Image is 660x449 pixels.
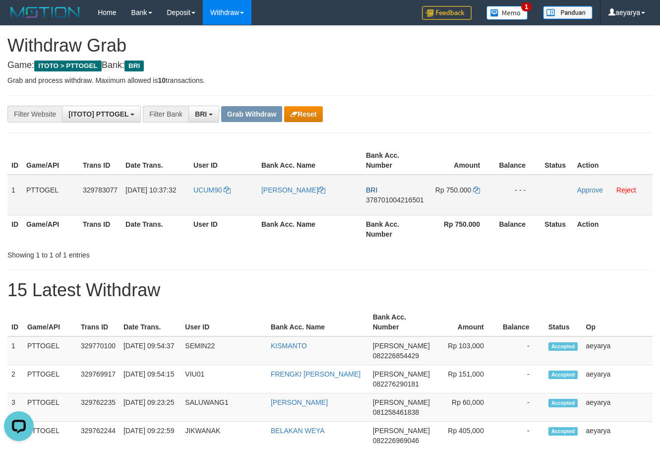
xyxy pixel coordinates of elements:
img: Feedback.jpg [422,6,472,20]
td: [DATE] 09:54:37 [120,336,181,365]
td: 329762235 [77,393,120,422]
a: Copy 750000 to clipboard [473,186,480,194]
th: Date Trans. [121,215,189,243]
span: [ITOTO] PTTOGEL [68,110,128,118]
span: Accepted [548,371,578,379]
th: Bank Acc. Name [257,215,362,243]
span: 329783077 [83,186,118,194]
th: User ID [189,215,257,243]
th: Amount [428,146,495,175]
td: - - - [495,175,540,215]
div: Filter Bank [143,106,188,123]
th: Action [573,146,653,175]
td: 329770100 [77,336,120,365]
td: Rp 103,000 [435,336,499,365]
button: Reset [284,106,322,122]
a: FRENGKI [PERSON_NAME] [271,370,360,378]
th: Status [540,215,573,243]
span: Accepted [548,399,578,407]
th: Date Trans. [121,146,189,175]
th: Status [540,146,573,175]
th: Bank Acc. Number [362,146,428,175]
span: Copy 081258461838 to clipboard [373,408,419,416]
a: [PERSON_NAME] [261,186,325,194]
th: ID [7,308,23,336]
img: MOTION_logo.png [7,5,83,20]
div: Showing 1 to 1 of 1 entries [7,246,268,260]
h1: Withdraw Grab [7,36,653,56]
th: Status [544,308,582,336]
img: Button%20Memo.svg [486,6,528,20]
span: Copy 378701004216501 to clipboard [366,196,424,204]
span: Accepted [548,427,578,436]
th: Balance [495,146,540,175]
td: 1 [7,336,23,365]
td: - [499,365,544,393]
th: ID [7,146,22,175]
span: Copy 082226854429 to clipboard [373,352,419,360]
th: Balance [499,308,544,336]
td: aeyarya [582,393,653,422]
span: BRI [366,186,377,194]
td: Rp 151,000 [435,365,499,393]
th: Trans ID [79,146,121,175]
td: 329769917 [77,365,120,393]
th: Bank Acc. Number [369,308,435,336]
td: VIU01 [181,365,267,393]
a: [PERSON_NAME] [271,398,328,406]
a: Reject [616,186,636,194]
td: 2 [7,365,23,393]
button: Open LiveChat chat widget [4,4,34,34]
th: Game/API [22,146,79,175]
span: Copy 082276290181 to clipboard [373,380,419,388]
button: BRI [188,106,219,123]
td: PTTOGEL [23,365,77,393]
th: Op [582,308,653,336]
th: User ID [181,308,267,336]
td: [DATE] 09:54:15 [120,365,181,393]
a: KISMANTO [271,342,307,350]
td: - [499,393,544,422]
span: UCUM90 [193,186,222,194]
a: Approve [577,186,603,194]
th: Action [573,215,653,243]
td: aeyarya [582,336,653,365]
th: Rp 750.000 [428,215,495,243]
span: [PERSON_NAME] [373,398,430,406]
td: 3 [7,393,23,422]
a: BELAKAN WEYA [271,427,325,435]
a: UCUM90 [193,186,231,194]
td: PTTOGEL [23,336,77,365]
th: Amount [435,308,499,336]
span: Accepted [548,342,578,351]
span: [PERSON_NAME] [373,342,430,350]
p: Grab and process withdraw. Maximum allowed is transactions. [7,75,653,85]
span: [DATE] 10:37:32 [125,186,176,194]
th: ID [7,215,22,243]
button: Grab Withdraw [221,106,282,122]
th: Trans ID [77,308,120,336]
td: SEMIN22 [181,336,267,365]
td: aeyarya [582,365,653,393]
td: Rp 60,000 [435,393,499,422]
span: BRI [195,110,207,118]
span: BRI [124,61,144,71]
span: 1 [521,2,532,11]
th: Bank Acc. Name [257,146,362,175]
span: Copy 082226969046 to clipboard [373,437,419,445]
th: Bank Acc. Number [362,215,428,243]
td: - [499,336,544,365]
strong: 10 [158,76,166,84]
th: Trans ID [79,215,121,243]
h1: 15 Latest Withdraw [7,280,653,300]
td: PTTOGEL [22,175,79,215]
h4: Game: Bank: [7,61,653,70]
button: [ITOTO] PTTOGEL [62,106,141,123]
div: Filter Website [7,106,62,123]
td: [DATE] 09:23:25 [120,393,181,422]
th: User ID [189,146,257,175]
span: [PERSON_NAME] [373,427,430,435]
th: Game/API [22,215,79,243]
th: Game/API [23,308,77,336]
span: Rp 750.000 [435,186,471,194]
